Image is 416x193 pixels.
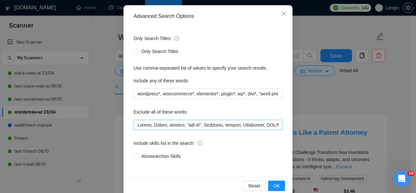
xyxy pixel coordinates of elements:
button: Close [275,5,292,23]
div: Use comma-separated list of values to specify your search results. [134,64,282,72]
span: Only Search Titles: [134,35,179,42]
button: OK [268,181,285,191]
label: Exclude all of these words: [134,107,188,117]
span: OK [273,182,280,189]
span: info-circle [198,141,202,145]
span: Only Search Titles [139,48,181,55]
div: Advanced Search Options [134,13,282,20]
span: info-circle [175,36,179,41]
span: Include skills list in the search: [134,140,202,147]
span: 10 [407,171,415,176]
iframe: Intercom live chat [394,171,409,186]
button: Reset [243,181,266,191]
span: Reset [248,182,260,189]
label: Include any of these words: [134,76,189,86]
span: close [281,11,286,16]
span: Also search on Skills [139,153,183,160]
